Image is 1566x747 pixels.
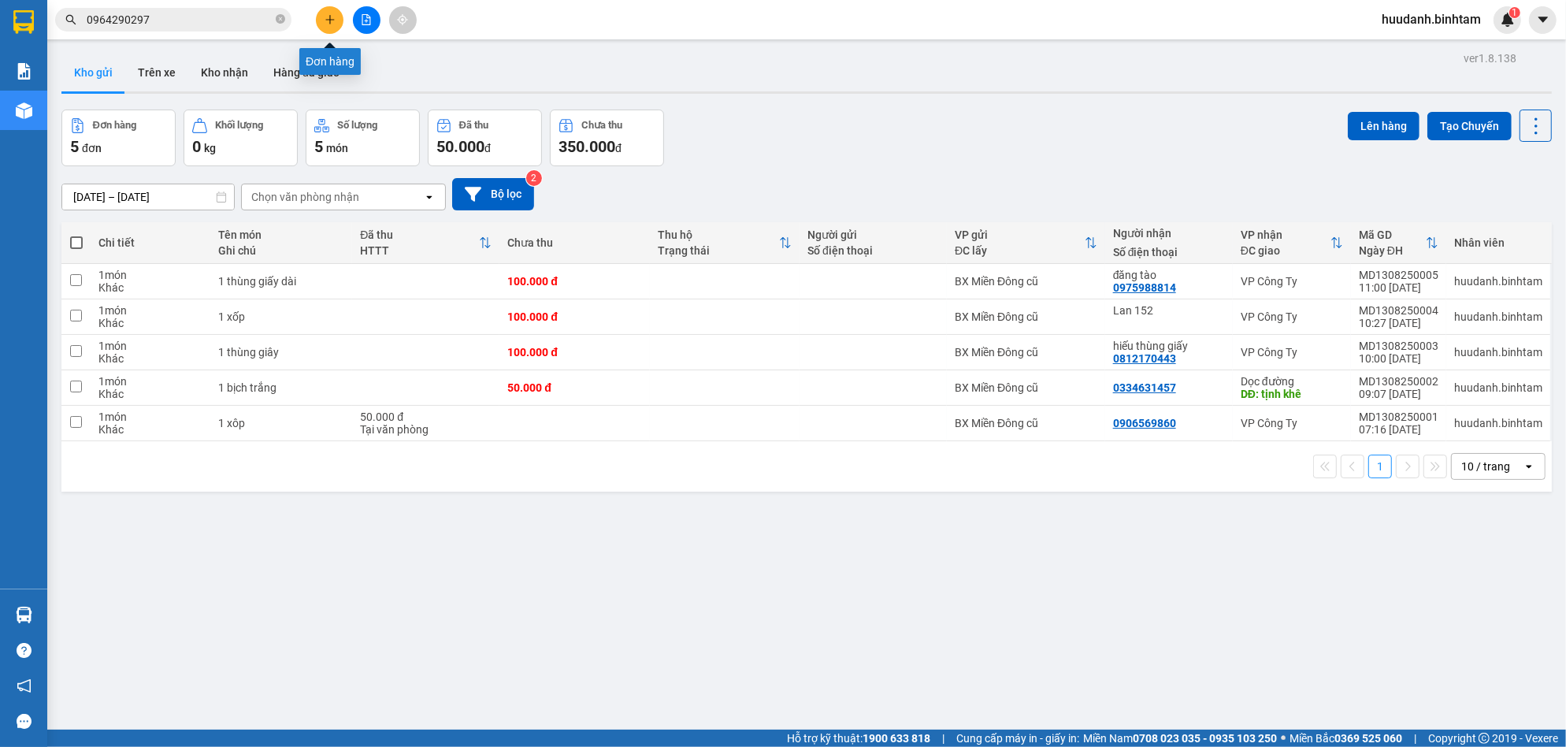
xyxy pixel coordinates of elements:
div: 07:16 [DATE] [1359,423,1438,436]
div: 100.000 đ [507,346,641,359]
div: Khác [98,388,202,400]
div: Số lượng [337,120,377,131]
span: plus [325,14,336,25]
svg: open [1523,460,1535,473]
div: Người nhận [1113,227,1225,240]
div: Chi tiết [98,236,202,249]
span: kg [204,142,216,154]
input: Tìm tên, số ĐT hoặc mã đơn [87,11,273,28]
span: Cung cấp máy in - giấy in: [956,730,1079,747]
button: 1 [1368,455,1392,478]
strong: 0369 525 060 [1334,732,1402,745]
div: 100.000 đ [507,310,641,323]
span: close-circle [276,13,285,28]
div: Chọn văn phòng nhận [251,189,359,205]
img: logo [6,12,54,83]
div: Khác [98,352,202,365]
div: Khác [98,317,202,329]
div: Nhân viên [1454,236,1542,249]
div: huudanh.binhtam [1454,346,1542,359]
button: Hàng đã giao [261,54,352,91]
button: Khối lượng0kg [184,110,298,166]
div: BX Miền Đông cũ [955,310,1097,323]
strong: 0708 023 035 - 0935 103 250 [1133,732,1277,745]
img: warehouse-icon [16,102,32,119]
img: solution-icon [16,63,32,80]
div: DĐ: tịnh khê [1241,388,1343,400]
div: Đơn hàng [93,120,136,131]
div: VP Công Ty [1241,310,1343,323]
div: 10 / trang [1461,459,1510,474]
div: 1 thùng giấy dài [218,275,344,288]
div: 11:00 [DATE] [1359,281,1438,294]
th: Toggle SortBy [1351,222,1446,264]
sup: 2 [526,170,542,186]
div: MD1308250003 [1359,340,1438,352]
span: file-add [361,14,372,25]
button: aim [389,6,417,34]
span: 1 [1512,7,1517,18]
div: 0975988814 [1113,281,1176,294]
span: Nhận: [6,110,141,140]
div: VP Công Ty [1241,346,1343,359]
div: Khác [98,281,202,294]
span: caret-down [1536,13,1550,27]
span: VP Công Ty - [6,110,141,140]
span: 5 [70,137,79,156]
img: logo-vxr [13,10,34,34]
div: ĐC lấy [955,244,1085,257]
button: Trên xe [125,54,188,91]
span: huudanh.binhtam [1369,9,1494,29]
div: 1 món [98,411,202,423]
div: 50.000 đ [507,381,641,394]
div: Chưa thu [507,236,641,249]
div: MD1308250002 [1359,375,1438,388]
button: Đã thu50.000đ [428,110,542,166]
button: Đơn hàng5đơn [61,110,176,166]
div: 1 món [98,375,202,388]
strong: CÔNG TY CP BÌNH TÂM [56,9,213,53]
div: 10:27 [DATE] [1359,317,1438,329]
div: VP Công Ty [1241,275,1343,288]
span: Miền Bắc [1290,730,1402,747]
div: MD1308250001 [1359,411,1438,423]
strong: 1900 633 818 [863,732,930,745]
div: 100.000 đ [507,275,641,288]
input: Select a date range. [62,184,234,210]
span: | [942,730,944,747]
th: Toggle SortBy [947,222,1105,264]
div: ĐC giao [1241,244,1330,257]
div: đăng tào [1113,269,1225,281]
div: 1 món [98,304,202,317]
span: | [1414,730,1416,747]
span: BX Miền Đông cũ - [29,91,135,106]
div: BX Miền Đông cũ [955,417,1097,429]
div: huudanh.binhtam [1454,381,1542,394]
button: Số lượng5món [306,110,420,166]
span: Hỗ trợ kỹ thuật: [787,730,930,747]
span: Gửi: [6,91,29,106]
th: Toggle SortBy [650,222,800,264]
div: 1 bịch trắng [218,381,344,394]
th: Toggle SortBy [352,222,499,264]
div: Tên món [218,229,344,241]
span: 50.000 [436,137,484,156]
div: Số điện thoại [1113,246,1225,258]
div: 1 thùng giây [218,346,344,359]
div: huudanh.binhtam [1454,275,1542,288]
button: Lên hàng [1348,112,1419,140]
img: warehouse-icon [16,607,32,623]
div: MD1308250005 [1359,269,1438,281]
div: 09:07 [DATE] [1359,388,1438,400]
div: Mã GD [1359,229,1426,241]
div: 50.000 đ [360,411,492,423]
div: Chưa thu [581,120,622,131]
div: Thu hộ [658,229,779,241]
div: Ghi chú [218,244,344,257]
button: Chưa thu350.000đ [550,110,664,166]
div: huudanh.binhtam [1454,417,1542,429]
span: 0919 110 458 [56,55,213,85]
span: question-circle [17,643,32,658]
div: Số điện thoại [807,244,939,257]
span: 5 [314,137,323,156]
